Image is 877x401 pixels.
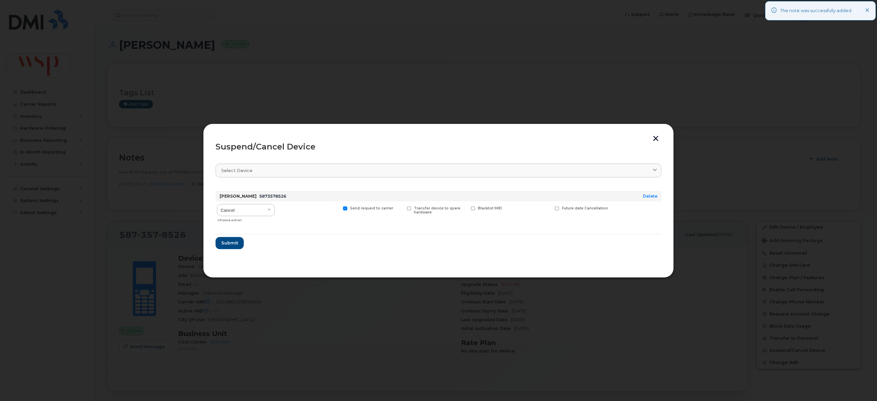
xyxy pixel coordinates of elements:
span: 5873578526 [259,194,286,199]
input: Send request to carrier [335,206,338,210]
input: Transfer device to spare hardware [399,206,402,210]
span: Select device [221,167,253,174]
div: The note was successfully added [780,7,851,14]
strong: [PERSON_NAME] [220,194,257,199]
div: Suspend/Cancel Device [216,143,661,151]
input: Future date Cancellation [547,206,550,210]
span: Blacklist IMEI [478,206,502,210]
a: Delete [643,194,657,199]
div: Choose action [218,215,275,223]
a: Select device [216,164,661,177]
button: Submit [216,237,244,249]
span: Submit [221,240,238,246]
input: Blacklist IMEI [463,206,466,210]
span: Future date Cancellation [562,206,608,210]
span: Transfer device to spare hardware [414,206,460,215]
span: Send request to carrier [350,206,393,210]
